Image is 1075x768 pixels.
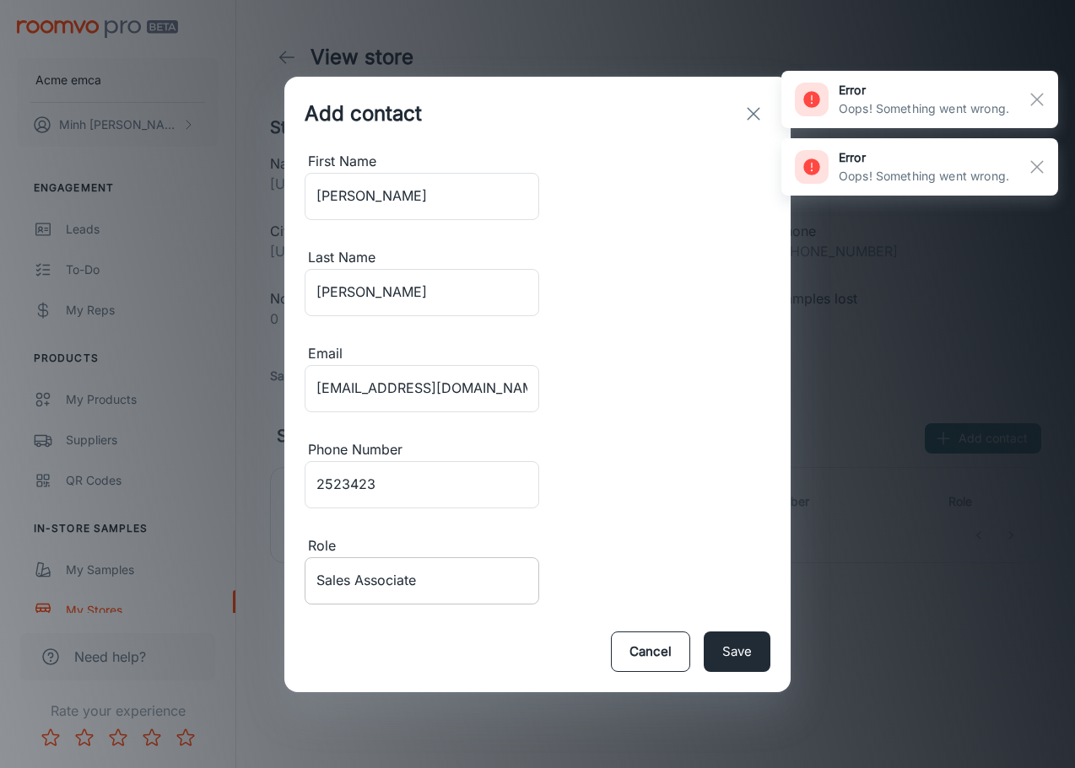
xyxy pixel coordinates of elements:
[305,535,539,557] div: Role
[839,167,1009,185] p: Oops! Something went wrong.
[704,631,770,672] button: Save
[305,439,539,461] div: Phone Number
[305,247,539,269] div: Last Name
[305,343,539,365] div: Email
[305,151,539,173] div: First Name
[737,97,770,131] button: exit
[611,631,690,672] button: Cancel
[305,99,422,129] div: Add contact
[839,99,1009,118] p: Oops! Something went wrong.
[839,148,1009,167] h6: error
[839,81,1009,99] h6: error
